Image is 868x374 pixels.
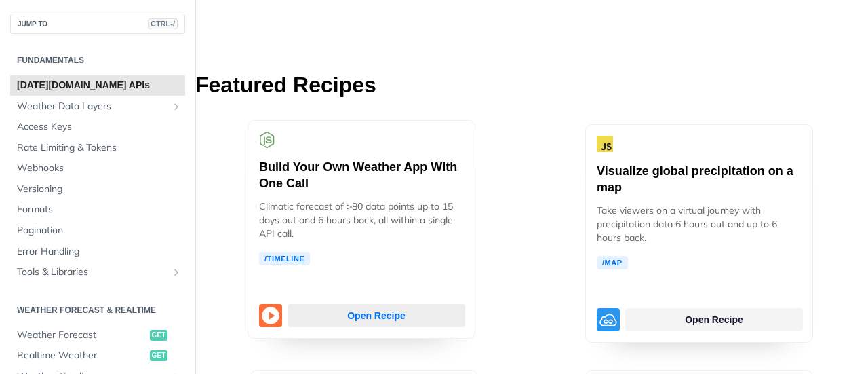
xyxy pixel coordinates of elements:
a: [DATE][DOMAIN_NAME] APIs [10,75,185,96]
a: Weather Data LayersShow subpages for Weather Data Layers [10,96,185,117]
h2: Fundamentals [10,54,185,67]
a: Error Handling [10,242,185,262]
button: JUMP TOCTRL-/ [10,14,185,34]
span: Weather Data Layers [17,100,167,113]
a: Realtime Weatherget [10,345,185,366]
span: Webhooks [17,162,182,175]
span: get [150,350,167,361]
p: Climatic forecast of >80 data points up to 15 days out and 6 hours back, all within a single API ... [259,200,464,240]
span: Realtime Weather [17,349,146,362]
h5: Build Your Own Weather App With One Call [259,159,464,191]
span: CTRL-/ [148,18,178,29]
span: Weather Forecast [17,329,146,342]
span: Versioning [17,183,182,196]
a: Access Keys [10,117,185,137]
p: Take viewers on a virtual journey with precipitation data 6 hours out and up to 6 hours back. [597,204,802,244]
span: get [150,330,167,341]
span: Access Keys [17,120,182,134]
h3: Featured Recipes [195,70,868,100]
a: Rate Limiting & Tokens [10,138,185,158]
button: Show subpages for Tools & Libraries [171,267,182,278]
a: Open Recipe [288,304,465,327]
a: Open Recipe [625,308,803,331]
a: /Map [597,256,628,269]
span: Formats [17,203,182,217]
span: Tools & Libraries [17,265,167,279]
span: Rate Limiting & Tokens [17,141,182,155]
a: Formats [10,200,185,220]
span: Error Handling [17,245,182,259]
a: Versioning [10,179,185,200]
button: Show subpages for Weather Data Layers [171,101,182,112]
a: Pagination [10,221,185,241]
a: Tools & LibrariesShow subpages for Tools & Libraries [10,262,185,282]
span: [DATE][DOMAIN_NAME] APIs [17,79,182,92]
a: Webhooks [10,158,185,179]
h5: Visualize global precipitation on a map [597,163,802,195]
a: /Timeline [259,252,310,265]
h2: Weather Forecast & realtime [10,304,185,316]
span: Pagination [17,224,182,238]
a: Weather Forecastget [10,325,185,345]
